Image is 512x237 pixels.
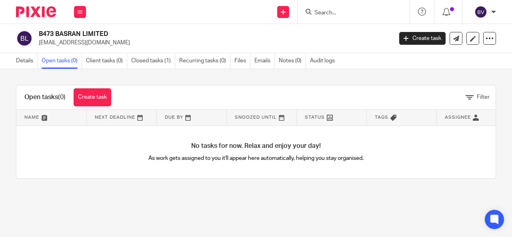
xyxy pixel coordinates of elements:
[86,53,127,69] a: Client tasks (0)
[279,53,306,69] a: Notes (0)
[314,10,386,17] input: Search
[16,53,38,69] a: Details
[305,115,325,119] span: Status
[254,53,275,69] a: Emails
[39,30,318,38] h2: B473 BASRAN LIMITED
[234,53,250,69] a: Files
[16,6,56,17] img: Pixie
[375,115,388,119] span: Tags
[39,39,387,47] p: [EMAIL_ADDRESS][DOMAIN_NAME]
[16,142,496,150] h4: No tasks for now. Relax and enjoy your day!
[74,88,111,106] a: Create task
[474,6,487,18] img: svg%3E
[477,94,490,100] span: Filter
[58,94,66,100] span: (0)
[131,53,175,69] a: Closed tasks (1)
[24,93,66,102] h1: Open tasks
[399,32,446,45] a: Create task
[136,154,376,162] p: As work gets assigned to you it'll appear here automatically, helping you stay organised.
[235,115,277,119] span: Snoozed Until
[310,53,339,69] a: Audit logs
[16,30,33,47] img: svg%3E
[42,53,82,69] a: Open tasks (0)
[179,53,230,69] a: Recurring tasks (0)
